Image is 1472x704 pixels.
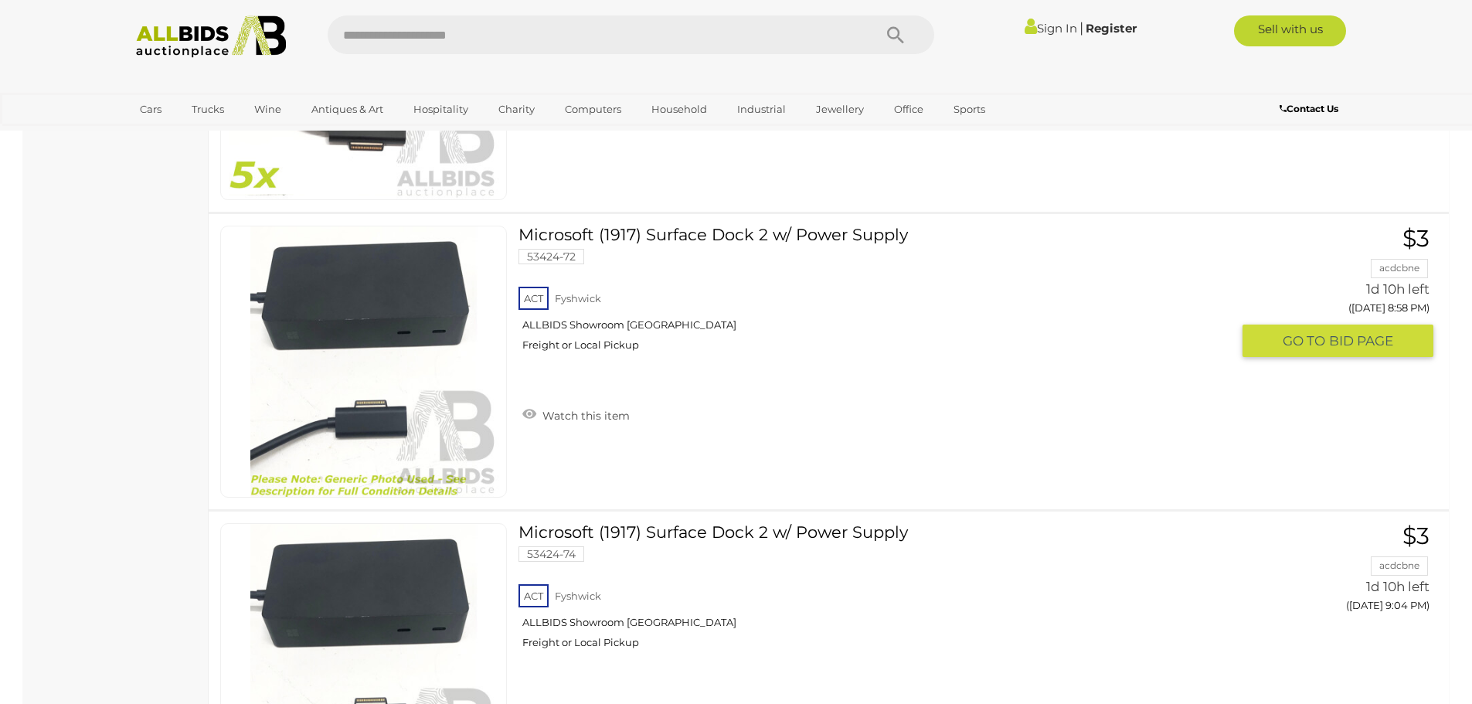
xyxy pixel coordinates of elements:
[641,97,717,122] a: Household
[1280,100,1342,117] a: Contact Us
[555,97,631,122] a: Computers
[1329,332,1393,350] span: BID PAGE
[1234,15,1346,46] a: Sell with us
[488,97,545,122] a: Charity
[530,226,1230,363] a: Microsoft (1917) Surface Dock 2 w/ Power Supply 53424-72 ACT Fyshwick ALLBIDS Showroom [GEOGRAPHI...
[301,97,393,122] a: Antiques & Art
[229,226,499,497] img: 53424-72a.jpg
[182,97,234,122] a: Trucks
[518,403,634,426] a: Watch this item
[530,523,1230,661] a: Microsoft (1917) Surface Dock 2 w/ Power Supply 53424-74 ACT Fyshwick ALLBIDS Showroom [GEOGRAPHI...
[1283,332,1329,350] span: GO TO
[1243,325,1433,358] button: GO TOBID PAGE
[244,97,291,122] a: Wine
[857,15,934,54] button: Search
[130,122,260,148] a: [GEOGRAPHIC_DATA]
[127,15,295,58] img: Allbids.com.au
[1079,19,1083,36] span: |
[1254,226,1433,359] a: $3 acdcbne 1d 10h left ([DATE] 8:58 PM) GO TOBID PAGE
[1086,21,1137,36] a: Register
[806,97,874,122] a: Jewellery
[1280,103,1338,114] b: Contact Us
[943,97,995,122] a: Sports
[884,97,933,122] a: Office
[539,409,630,423] span: Watch this item
[1402,522,1430,550] span: $3
[403,97,478,122] a: Hospitality
[1254,523,1433,620] a: $3 acdcbne 1d 10h left ([DATE] 9:04 PM)
[1402,224,1430,253] span: $3
[727,97,796,122] a: Industrial
[1025,21,1077,36] a: Sign In
[130,97,172,122] a: Cars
